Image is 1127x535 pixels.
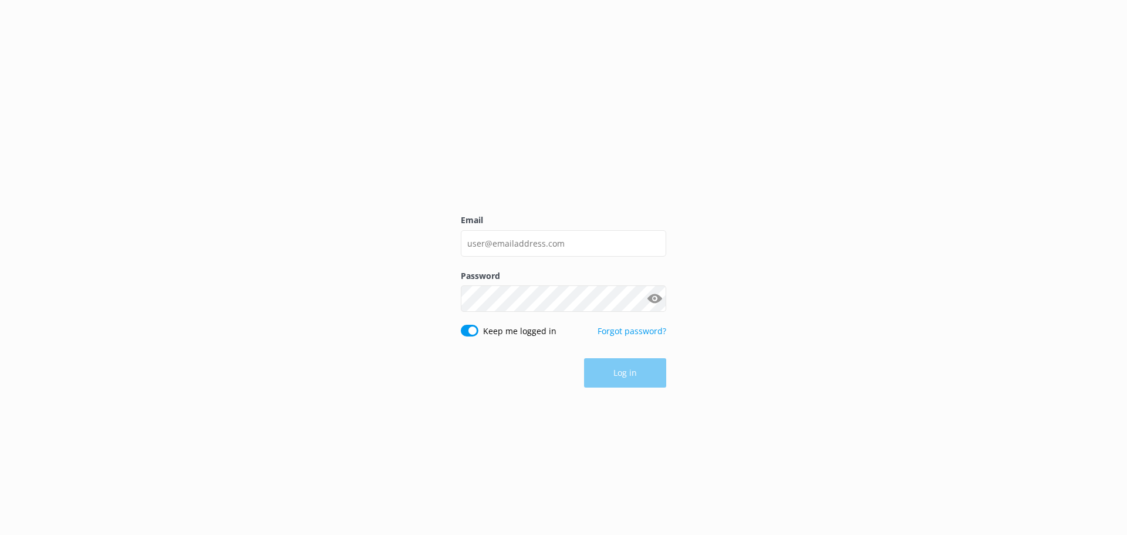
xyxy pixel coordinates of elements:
input: user@emailaddress.com [461,230,666,257]
label: Password [461,270,666,282]
label: Keep me logged in [483,325,556,338]
button: Show password [643,287,666,311]
a: Forgot password? [598,325,666,337]
label: Email [461,214,666,227]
